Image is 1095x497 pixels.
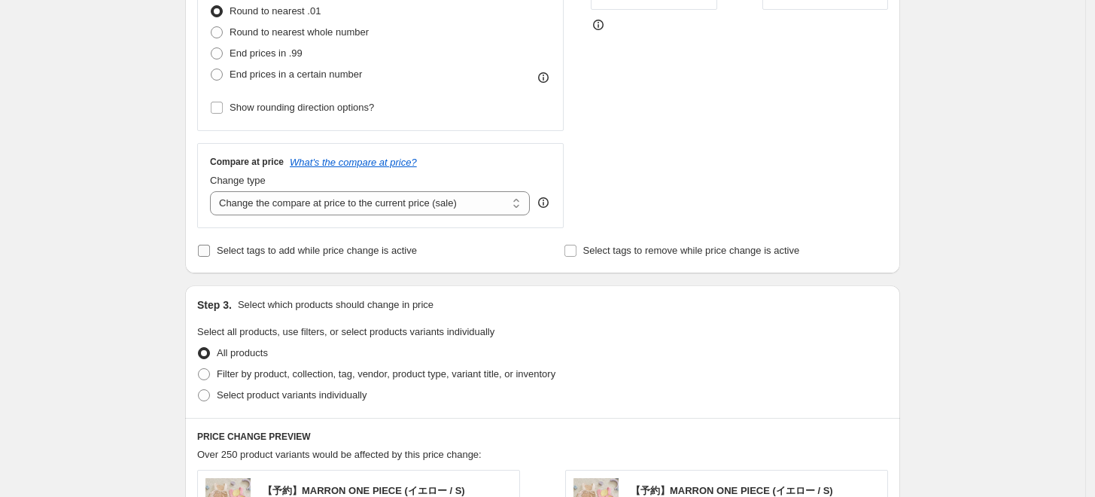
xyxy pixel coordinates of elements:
[263,485,465,496] span: 【予約】MARRON ONE PIECE (イエロー / S)
[230,47,303,59] span: End prices in .99
[197,297,232,313] h2: Step 3.
[238,297,433,313] p: Select which products should change in price
[197,449,482,460] span: Over 250 product variants would be affected by this price change:
[210,175,266,186] span: Change type
[536,195,551,210] div: help
[631,485,833,496] span: 【予約】MARRON ONE PIECE (イエロー / S)
[217,245,417,256] span: Select tags to add while price change is active
[583,245,800,256] span: Select tags to remove while price change is active
[230,5,321,17] span: Round to nearest .01
[217,389,367,401] span: Select product variants individually
[217,368,555,380] span: Filter by product, collection, tag, vendor, product type, variant title, or inventory
[197,431,888,443] h6: PRICE CHANGE PREVIEW
[230,69,362,80] span: End prices in a certain number
[230,102,374,113] span: Show rounding direction options?
[230,26,369,38] span: Round to nearest whole number
[210,156,284,168] h3: Compare at price
[217,347,268,358] span: All products
[197,326,494,337] span: Select all products, use filters, or select products variants individually
[290,157,417,168] button: What's the compare at price?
